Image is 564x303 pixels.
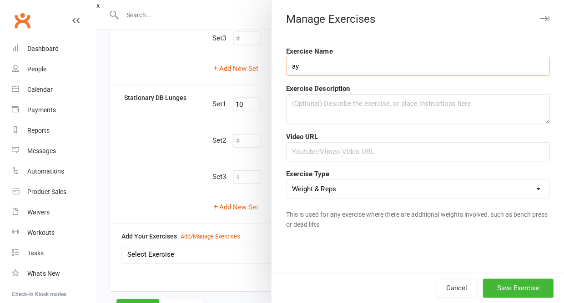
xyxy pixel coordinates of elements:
[12,223,96,243] a: Workouts
[435,278,477,298] button: Cancel
[286,170,329,178] strong: Exercise Type
[11,9,34,32] a: Clubworx
[286,84,349,93] strong: Exercise Description
[96,1,100,10] react-component: x
[27,45,59,52] div: Dashboard
[12,120,96,141] a: Reports
[12,100,96,120] a: Payments
[12,243,96,263] a: Tasks
[27,188,66,195] div: Product Sales
[27,209,50,216] div: Waivers
[12,202,96,223] a: Waivers
[286,57,549,76] input: Exercise name
[12,161,96,182] a: Automations
[27,168,64,175] div: Automations
[286,133,318,141] strong: Video URL
[483,278,553,298] button: Save Exercise
[12,141,96,161] a: Messages
[27,127,50,134] div: Reports
[272,13,564,25] div: Manage Exercises
[27,106,56,114] div: Payments
[12,263,96,284] a: What's New
[27,229,55,236] div: Workouts
[27,249,44,257] div: Tasks
[27,86,53,93] div: Calendar
[27,65,46,73] div: People
[286,142,549,161] input: Youtube/Vimeo Video URL
[12,182,96,202] a: Product Sales
[27,147,56,154] div: Messages
[12,79,96,100] a: Calendar
[12,59,96,79] a: People
[12,39,96,59] a: Dashboard
[286,209,549,230] p: This is used for any exercise where there are additional weights involved, such as bench press or...
[27,270,60,277] div: What's New
[286,47,332,55] strong: Exercise Name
